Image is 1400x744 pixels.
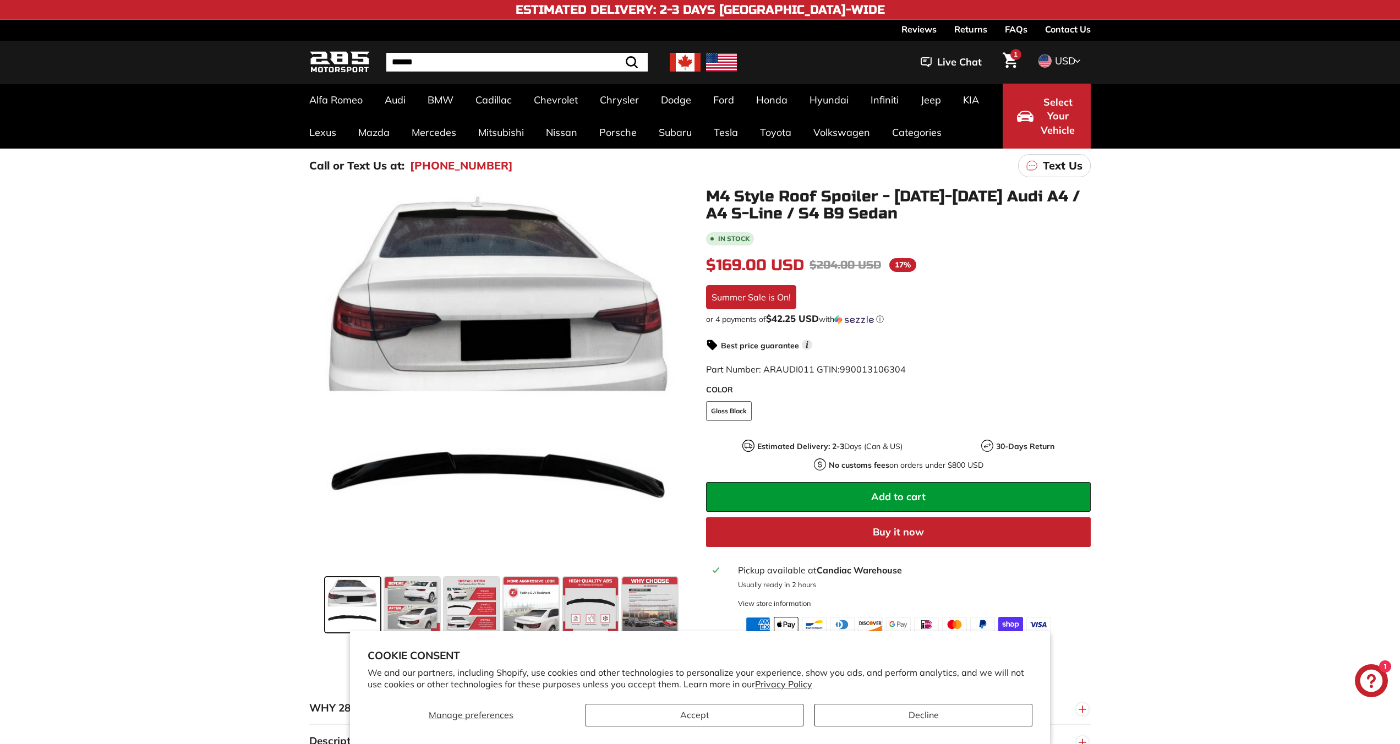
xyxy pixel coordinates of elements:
[368,649,1032,662] h2: Cookie consent
[374,84,417,116] a: Audi
[718,236,750,242] b: In stock
[429,709,513,720] span: Manage preferences
[368,667,1032,690] p: We and our partners, including Shopify, use cookies and other technologies to personalize your ex...
[881,116,953,149] a: Categories
[829,460,889,470] strong: No customs fees
[774,617,799,632] img: apple_pay
[802,617,827,632] img: bancontact
[706,256,804,275] span: $169.00 USD
[401,116,467,149] a: Mercedes
[1005,20,1027,39] a: FAQs
[706,314,1091,325] div: or 4 payments of with
[535,116,588,149] a: Nissan
[802,116,881,149] a: Volkswagen
[1043,157,1082,174] p: Text Us
[858,617,883,632] img: discover
[745,84,799,116] a: Honda
[746,617,770,632] img: american_express
[954,20,987,39] a: Returns
[347,116,401,149] a: Mazda
[889,258,916,272] span: 17%
[886,617,911,632] img: google_pay
[942,617,967,632] img: master
[410,157,513,174] a: [PHONE_NUMBER]
[589,84,650,116] a: Chrysler
[937,55,982,69] span: Live Chat
[648,116,703,149] a: Subaru
[523,84,589,116] a: Chevrolet
[799,84,860,116] a: Hyundai
[588,116,648,149] a: Porsche
[1018,154,1091,177] a: Text Us
[309,157,404,174] p: Call or Text Us at:
[1039,95,1076,138] span: Select Your Vehicle
[706,314,1091,325] div: or 4 payments of$42.25 USDwithSezzle Click to learn more about Sezzle
[702,84,745,116] a: Ford
[706,384,1091,396] label: COLOR
[738,579,1084,590] p: Usually ready in 2 hours
[706,285,796,309] div: Summer Sale is On!
[952,84,990,116] a: KIA
[298,116,347,149] a: Lexus
[706,482,1091,512] button: Add to cart
[755,679,812,690] a: Privacy Policy
[766,313,819,324] span: $42.25 USD
[586,704,803,726] button: Accept
[309,692,1091,725] button: WHY 285 MOTORSPORT
[706,517,1091,547] button: Buy it now
[830,617,855,632] img: diners_club
[840,364,906,375] span: 990013106304
[309,50,370,75] img: Logo_285_Motorsport_areodynamics_components
[910,84,952,116] a: Jeep
[706,364,906,375] span: Part Number: ARAUDI011 GTIN:
[814,704,1032,726] button: Decline
[464,84,523,116] a: Cadillac
[1045,20,1091,39] a: Contact Us
[1026,617,1051,632] img: visa
[467,116,535,149] a: Mitsubishi
[802,340,812,350] span: i
[996,43,1024,81] a: Cart
[516,3,885,17] h4: Estimated Delivery: 2-3 Days [GEOGRAPHIC_DATA]-Wide
[970,617,995,632] img: paypal
[1352,664,1391,700] inbox-online-store-chat: Shopify online store chat
[703,116,749,149] a: Tesla
[417,84,464,116] a: BMW
[906,48,996,76] button: Live Chat
[738,564,1084,577] div: Pickup available at
[650,84,702,116] a: Dodge
[914,617,939,632] img: ideal
[749,116,802,149] a: Toyota
[757,441,903,452] p: Days (Can & US)
[834,315,874,325] img: Sezzle
[706,188,1091,222] h1: M4 Style Roof Spoiler - [DATE]-[DATE] Audi A4 / A4 S-Line / S4 B9 Sedan
[996,441,1054,451] strong: 30-Days Return
[1014,50,1018,58] span: 1
[817,565,902,576] strong: Candiac Warehouse
[298,84,374,116] a: Alfa Romeo
[829,459,983,471] p: on orders under $800 USD
[1055,54,1075,67] span: USD
[901,20,937,39] a: Reviews
[757,441,844,451] strong: Estimated Delivery: 2-3
[368,704,575,726] button: Manage preferences
[998,617,1023,632] img: shopify_pay
[1003,84,1091,149] button: Select Your Vehicle
[871,490,926,503] span: Add to cart
[810,258,881,272] span: $204.00 USD
[386,53,648,72] input: Search
[860,84,910,116] a: Infiniti
[738,598,811,609] div: View store information
[721,341,799,351] strong: Best price guarantee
